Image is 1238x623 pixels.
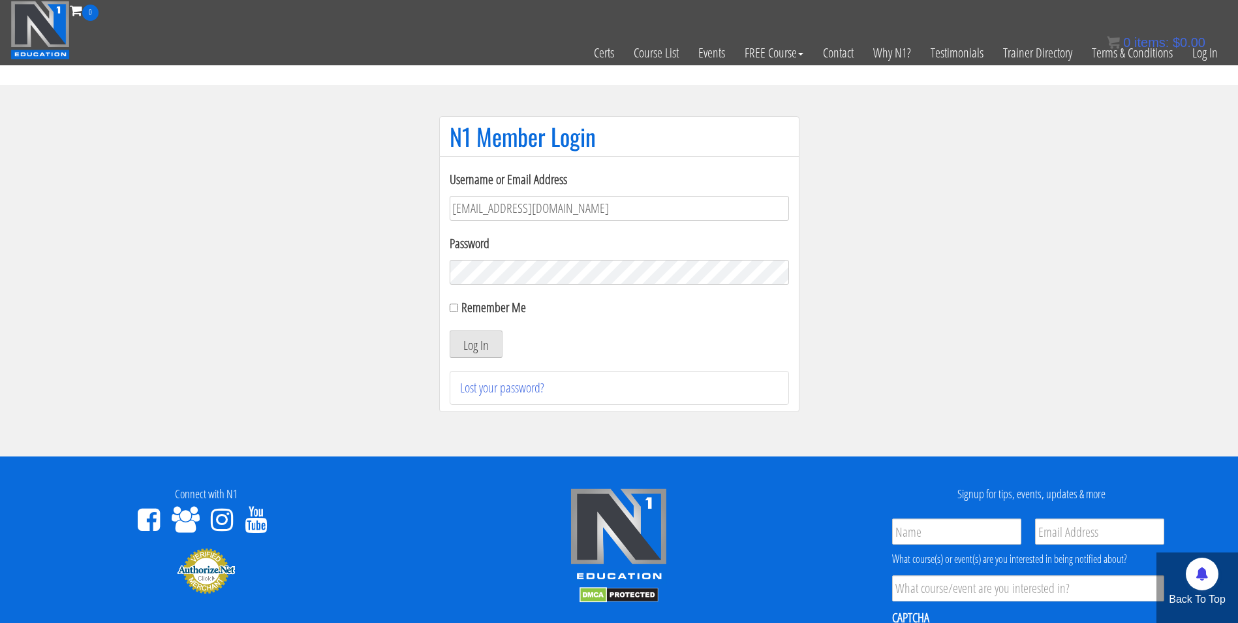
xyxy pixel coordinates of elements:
[177,547,236,594] img: Authorize.Net Merchant - Click to Verify
[863,21,921,85] a: Why N1?
[1183,21,1228,85] a: Log In
[1107,35,1205,50] a: 0 items: $0.00
[70,1,99,19] a: 0
[813,21,863,85] a: Contact
[892,575,1164,601] input: What course/event are you interested in?
[892,519,1021,545] input: Name
[461,298,526,316] label: Remember Me
[1134,35,1169,50] span: items:
[10,488,403,501] h4: Connect with N1
[580,587,658,603] img: DMCA.com Protection Status
[835,488,1228,501] h4: Signup for tips, events, updates & more
[993,21,1082,85] a: Trainer Directory
[450,330,503,358] button: Log In
[921,21,993,85] a: Testimonials
[82,5,99,21] span: 0
[689,21,735,85] a: Events
[450,123,789,150] h1: N1 Member Login
[735,21,813,85] a: FREE Course
[584,21,624,85] a: Certs
[892,551,1164,567] div: What course(s) or event(s) are you interested in being notified about?
[460,379,544,396] a: Lost your password?
[1035,519,1164,545] input: Email Address
[624,21,689,85] a: Course List
[450,170,789,189] label: Username or Email Address
[1173,35,1205,50] bdi: 0.00
[1173,35,1180,50] span: $
[1107,36,1120,49] img: icon11.png
[1082,21,1183,85] a: Terms & Conditions
[10,1,70,59] img: n1-education
[450,234,789,253] label: Password
[570,488,668,584] img: n1-edu-logo
[1123,35,1130,50] span: 0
